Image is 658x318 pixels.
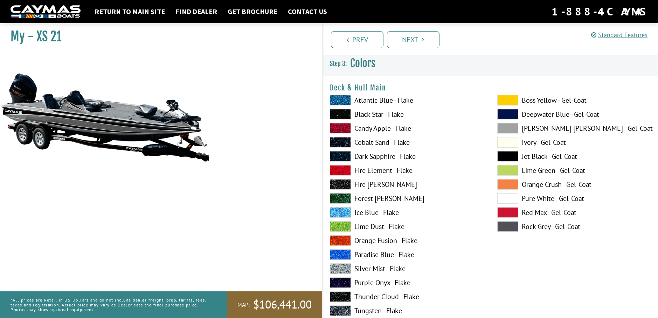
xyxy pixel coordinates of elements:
a: Prev [331,31,383,48]
label: Boss Yellow - Gel-Coat [497,95,651,106]
h1: My - XS 21 [11,29,305,45]
label: Jet Black - Gel-Coat [497,151,651,162]
label: Dark Sapphire - Flake [330,151,484,162]
label: Candy Apple - Flake [330,123,484,134]
div: 1-888-4CAYMAS [552,4,647,19]
a: MAP:$106,441.00 [227,291,322,318]
label: Pure White - Gel-Coat [497,193,651,204]
a: Get Brochure [224,7,281,16]
label: Rock Grey - Gel-Coat [497,221,651,232]
span: MAP: [237,301,250,309]
label: Red Max - Gel-Coat [497,207,651,218]
label: Lime Dust - Flake [330,221,484,232]
a: Contact Us [284,7,331,16]
label: Purple Onyx - Flake [330,277,484,288]
label: Fire Element - Flake [330,165,484,176]
label: Fire [PERSON_NAME] [330,179,484,190]
label: Cobalt Sand - Flake [330,137,484,148]
img: white-logo-c9c8dbefe5ff5ceceb0f0178aa75bf4bb51f6bca0971e226c86eb53dfe498488.png [11,5,81,18]
h4: Deck & Hull Main [330,83,651,92]
label: Black Star - Flake [330,109,484,120]
label: Silver Mist - Flake [330,263,484,274]
label: Orange Crush - Gel-Coat [497,179,651,190]
label: Orange Fusion - Flake [330,235,484,246]
label: Paradise Blue - Flake [330,249,484,260]
label: Deepwater Blue - Gel-Coat [497,109,651,120]
label: Forest [PERSON_NAME] [330,193,484,204]
label: [PERSON_NAME] [PERSON_NAME] - Gel-Coat [497,123,651,134]
span: $106,441.00 [253,297,312,312]
label: Tungsten - Flake [330,305,484,316]
label: Lime Green - Gel-Coat [497,165,651,176]
label: Thunder Cloud - Flake [330,291,484,302]
a: Find Dealer [172,7,221,16]
a: Next [387,31,439,48]
label: Atlantic Blue - Flake [330,95,484,106]
label: Ice Blue - Flake [330,207,484,218]
label: Ivory - Gel-Coat [497,137,651,148]
a: Return to main site [91,7,168,16]
p: *All prices are Retail in US Dollars and do not include dealer freight, prep, tariffs, fees, taxe... [11,294,211,315]
a: Standard Features [591,31,647,39]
